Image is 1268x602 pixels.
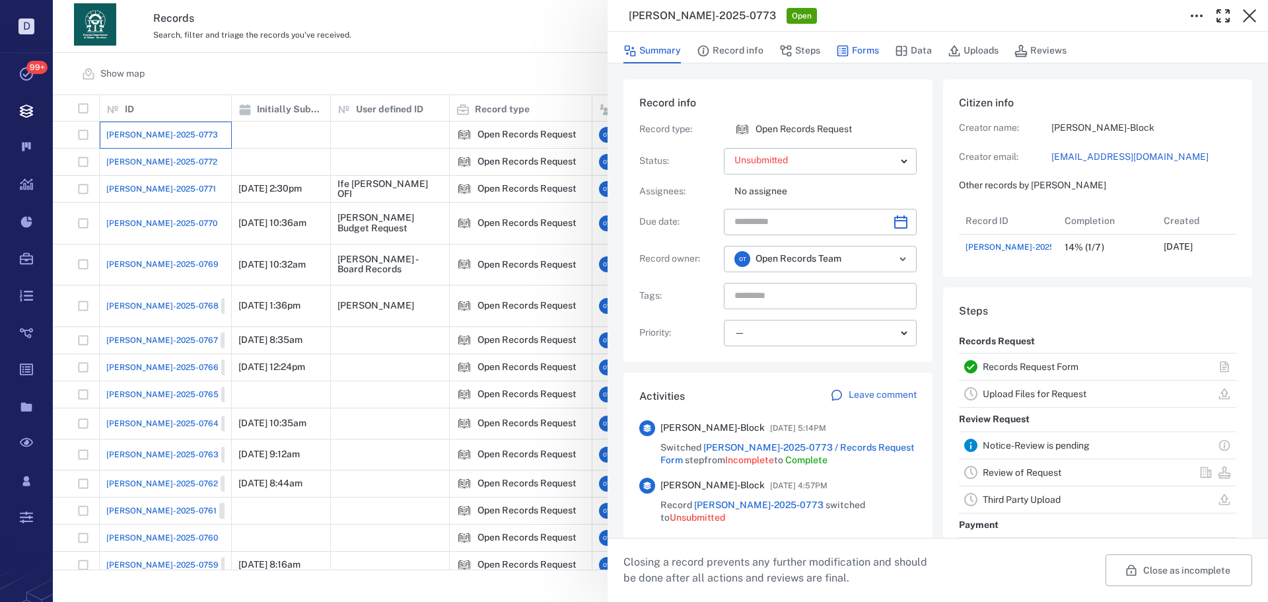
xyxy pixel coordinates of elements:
div: Record infoRecord type:icon Open Records RequestOpen Records RequestStatus:Assignees:No assigneeD... [623,79,933,373]
p: Record type : [639,123,719,136]
span: Help [30,9,57,21]
h6: Record info [639,95,917,111]
button: Steps [779,38,820,63]
button: Open [894,250,912,268]
span: [PERSON_NAME]-Block [660,422,765,435]
p: Closing a record prevents any further modification and should be done after all actions and revie... [623,554,938,586]
div: — [734,325,896,340]
a: Records Request Form [983,361,1078,372]
p: Creator name: [959,122,1051,135]
p: Due date : [639,215,719,229]
button: Reviews [1014,38,1067,63]
span: Incomplete [725,455,774,465]
p: Records Request [959,330,1035,354]
button: Data [895,38,932,63]
button: Close as incomplete [1106,554,1252,586]
button: Toggle to Edit Boxes [1183,3,1210,29]
span: [DATE] 4:57PM [770,478,828,494]
button: Toggle Fullscreen [1210,3,1236,29]
button: Record info [697,38,763,63]
p: Unsubmitted [734,154,896,167]
div: Citizen infoCreator name:[PERSON_NAME]-BlockCreator email:[EMAIL_ADDRESS][DOMAIN_NAME]Other recor... [943,79,1252,287]
a: Leave comment [830,389,917,404]
button: Uploads [948,38,999,63]
img: icon Open Records Request [734,122,750,137]
div: ActivitiesLeave comment[PERSON_NAME]-Block[DATE] 5:14PMSwitched [PERSON_NAME]-2025-0773 / Records... [623,373,933,556]
a: [PERSON_NAME]-2025-0773 / Records Request Form [660,442,915,466]
div: Open Records Request [734,122,750,137]
p: Review Request [959,408,1030,432]
a: [EMAIL_ADDRESS][DOMAIN_NAME] [1051,151,1236,164]
h6: Activities [639,389,685,404]
button: Choose date [888,209,914,235]
p: Record owner : [639,252,719,266]
p: Payment [959,513,999,537]
div: Record ID [959,207,1058,234]
p: Tags : [639,289,719,303]
div: Record ID [966,202,1008,239]
span: Open [789,11,814,22]
a: [PERSON_NAME]-2025-0773 [694,500,824,510]
span: Unsubmitted [670,512,725,523]
span: 99+ [26,61,48,74]
a: [PERSON_NAME]-2025-0773 [966,241,1077,253]
p: Status : [639,155,719,168]
p: Priority : [639,326,719,340]
span: [DATE] 5:14PM [770,420,826,436]
p: Creator email: [959,151,1051,164]
a: Notice-Review is pending [983,440,1090,451]
span: Open Records Team [756,252,841,266]
span: [PERSON_NAME]-Block [660,479,765,492]
div: O T [734,251,750,267]
a: Third Party Upload [983,494,1061,505]
h6: Steps [959,303,1236,319]
p: D [18,19,34,34]
button: Forms [836,38,879,63]
h3: [PERSON_NAME]-2025-0773 [629,8,776,24]
p: Assignees : [639,185,719,198]
p: [PERSON_NAME]-Block [1051,122,1236,135]
a: Review of Request [983,467,1061,478]
div: Created [1157,207,1256,234]
div: Completion [1058,207,1157,234]
span: Record switched to [660,499,917,525]
div: Created [1164,202,1199,239]
div: Completion [1065,202,1115,239]
div: 14% (1/7) [1065,243,1104,252]
p: Leave comment [849,389,917,402]
h6: Citizen info [959,95,1236,111]
p: Other records by [PERSON_NAME] [959,179,1236,192]
button: Close [1236,3,1263,29]
span: Switched step from to [660,441,917,467]
span: Complete [785,455,828,465]
button: Summary [623,38,681,63]
p: No assignee [734,185,917,198]
p: Open Records Request [756,123,852,136]
a: Upload Files for Request [983,389,1086,399]
p: [DATE] [1164,241,1193,254]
